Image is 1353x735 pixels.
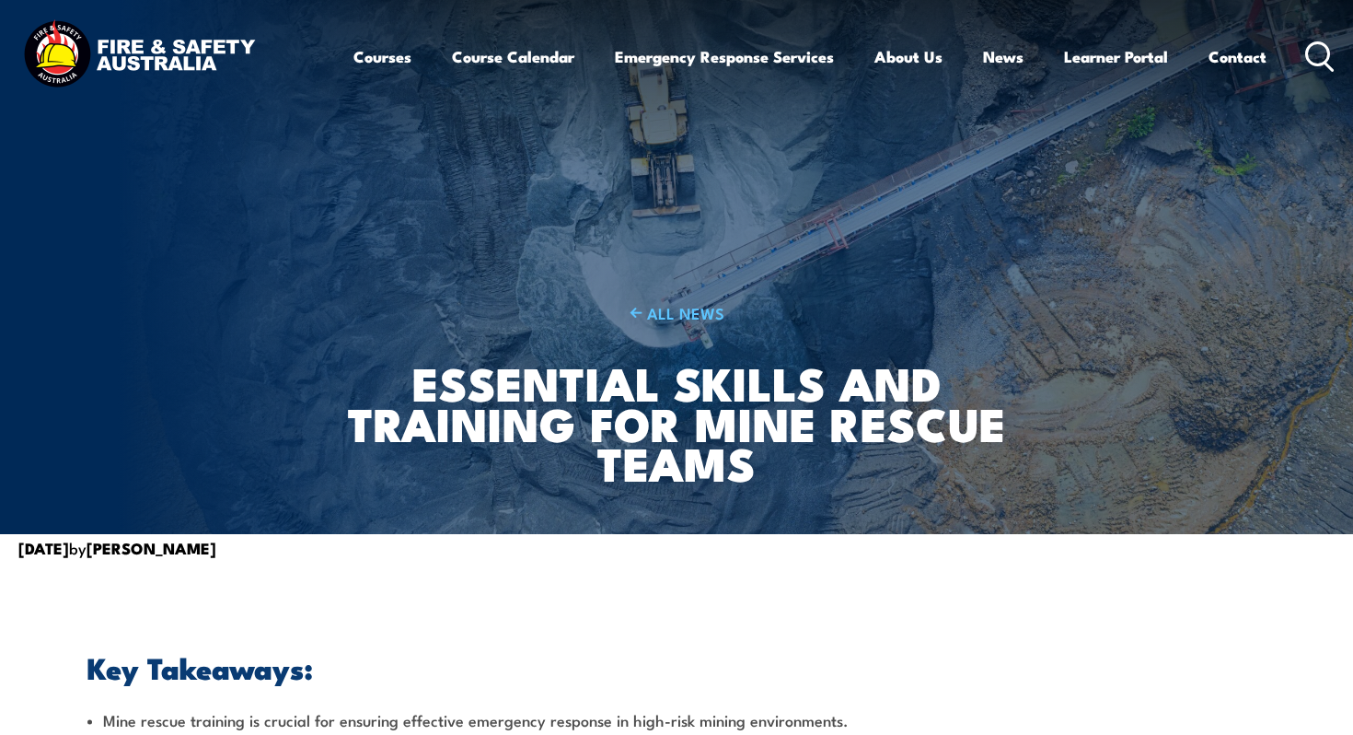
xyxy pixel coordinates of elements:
a: Courses [353,32,411,81]
a: Learner Portal [1064,32,1168,81]
strong: [DATE] [18,536,69,560]
a: About Us [874,32,942,81]
a: Emergency Response Services [615,32,834,81]
strong: [PERSON_NAME] [87,536,216,560]
span: by [18,536,216,559]
h2: Key Takeaways: [87,654,1266,680]
h1: Essential Skills and Training for Mine Rescue Teams [315,362,1039,482]
a: Course Calendar [452,32,574,81]
li: Mine rescue training is crucial for ensuring effective emergency response in high-risk mining env... [87,709,1266,730]
a: Contact [1208,32,1266,81]
a: ALL NEWS [315,302,1039,323]
a: News [983,32,1023,81]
